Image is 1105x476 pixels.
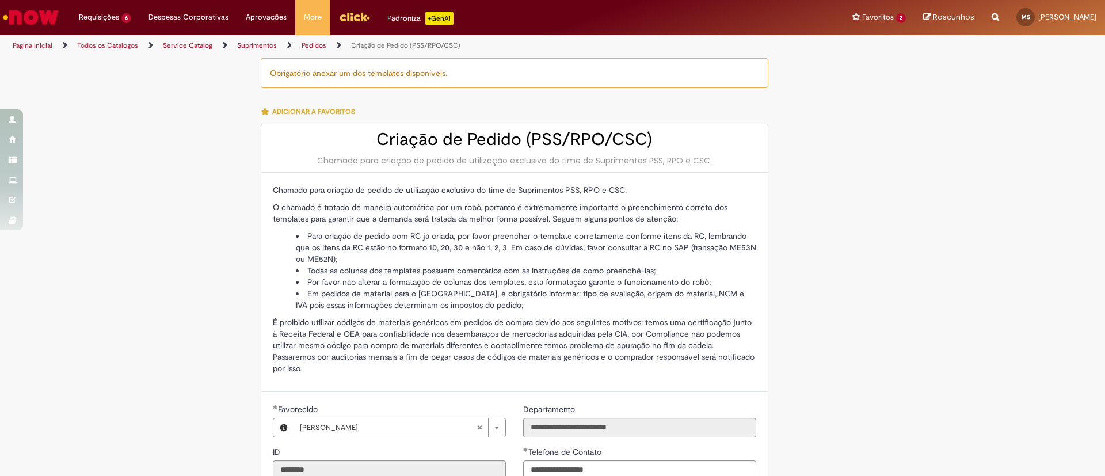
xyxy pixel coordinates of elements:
[237,41,277,50] a: Suprimentos
[523,403,577,415] label: Somente leitura - Departamento
[9,35,728,56] ul: Trilhas de página
[79,12,119,23] span: Requisições
[273,201,756,224] p: O chamado é tratado de maneira automática por um robô, portanto é extremamente importante o preen...
[933,12,974,22] span: Rascunhos
[471,418,488,437] abbr: Limpar campo Favorecido
[261,100,361,124] button: Adicionar a Favoritos
[304,12,322,23] span: More
[294,418,505,437] a: [PERSON_NAME]Limpar campo Favorecido
[163,41,212,50] a: Service Catalog
[121,13,131,23] span: 6
[261,58,768,88] div: Obrigatório anexar um dos templates disponíveis.
[296,265,756,276] li: Todas as colunas dos templates possuem comentários com as instruções de como preenchê-las;
[273,446,283,458] label: Somente leitura - ID
[273,418,294,437] button: Favorecido, Visualizar este registro Marcus Paulo Furtado Silva
[278,404,320,414] span: Necessários - Favorecido
[273,155,756,166] div: Chamado para criação de pedido de utilização exclusiva do time de Suprimentos PSS, RPO e CSC.
[1,6,60,29] img: ServiceNow
[296,288,756,311] li: Em pedidos de material para o [GEOGRAPHIC_DATA], é obrigatório informar: tipo de avaliação, orige...
[1022,13,1030,21] span: MS
[148,12,228,23] span: Despesas Corporativas
[273,317,756,374] p: É proibido utilizar códigos de materiais genéricos em pedidos de compra devido aos seguintes moti...
[1038,12,1096,22] span: [PERSON_NAME]
[296,230,756,265] li: Para criação de pedido com RC já criada, por favor preencher o template corretamente conforme ite...
[523,404,577,414] span: Somente leitura - Departamento
[300,418,477,437] span: [PERSON_NAME]
[13,41,52,50] a: Página inicial
[387,12,454,25] div: Padroniza
[528,447,604,457] span: Telefone de Contato
[302,41,326,50] a: Pedidos
[272,107,355,116] span: Adicionar a Favoritos
[351,41,460,50] a: Criação de Pedido (PSS/RPO/CSC)
[273,405,278,409] span: Obrigatório Preenchido
[273,130,756,149] h2: Criação de Pedido (PSS/RPO/CSC)
[77,41,138,50] a: Todos os Catálogos
[273,447,283,457] span: Somente leitura - ID
[425,12,454,25] p: +GenAi
[523,447,528,452] span: Obrigatório Preenchido
[339,8,370,25] img: click_logo_yellow_360x200.png
[896,13,906,23] span: 2
[273,184,756,196] p: Chamado para criação de pedido de utilização exclusiva do time de Suprimentos PSS, RPO e CSC.
[923,12,974,23] a: Rascunhos
[523,418,756,437] input: Departamento
[296,276,756,288] li: Por favor não alterar a formatação de colunas dos templates, esta formatação garante o funcioname...
[246,12,287,23] span: Aprovações
[862,12,894,23] span: Favoritos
